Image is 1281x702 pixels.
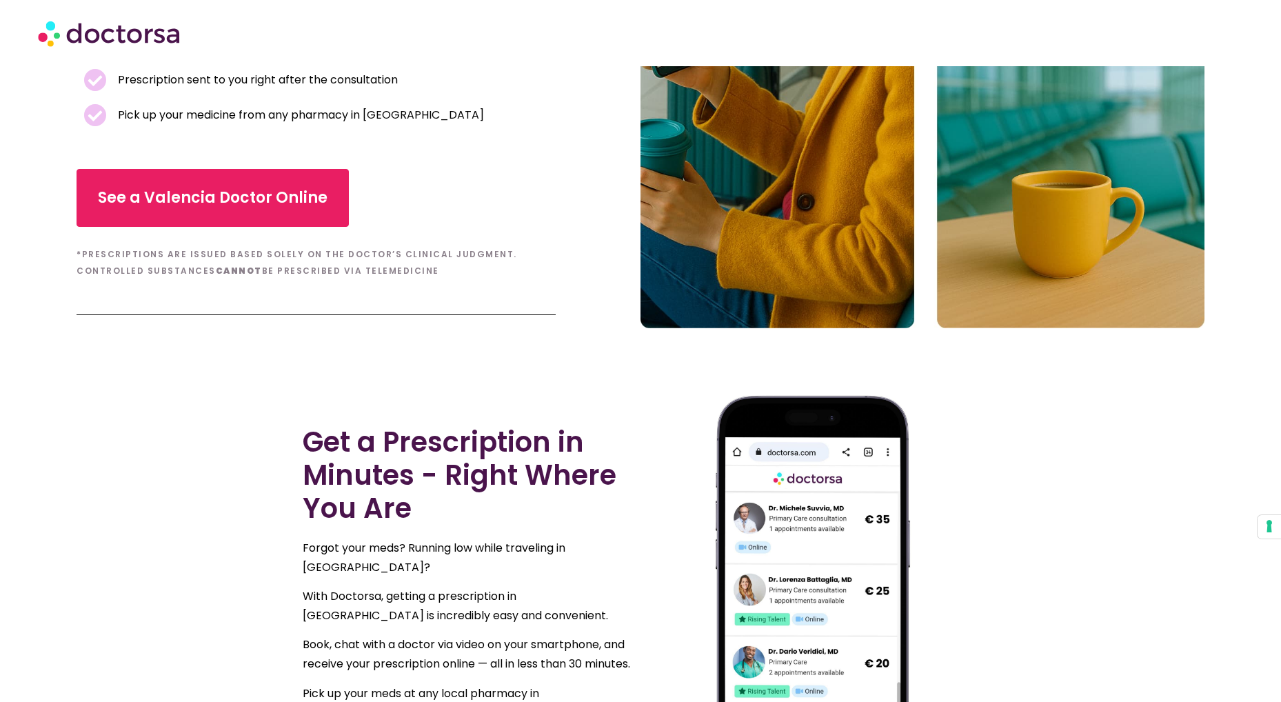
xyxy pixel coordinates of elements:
b: cannot [216,265,262,277]
p: Forgot your meds? Running low while traveling in [GEOGRAPHIC_DATA]? [303,539,634,577]
p: With Doctorsa, getting a prescription in [GEOGRAPHIC_DATA] is incredibly easy and convenient. [303,587,634,625]
h6: *Prescriptions are issued based solely on the doctor’s clinical judgment. Controlled substances b... [77,246,556,279]
span: See a Valencia Doctor Online [98,187,327,209]
span: Prescription sent to you right after the consultation [114,70,398,90]
button: Your consent preferences for tracking technologies [1258,515,1281,539]
p: Book, chat with a doctor via video on your smartphone, and receive your prescription online — all... [303,635,634,674]
span: Pick up your medicine from any pharmacy in [GEOGRAPHIC_DATA] [114,106,484,125]
h2: Get a Prescription in Minutes - Right Where You Are [303,425,634,525]
a: See a Valencia Doctor Online [77,169,349,227]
